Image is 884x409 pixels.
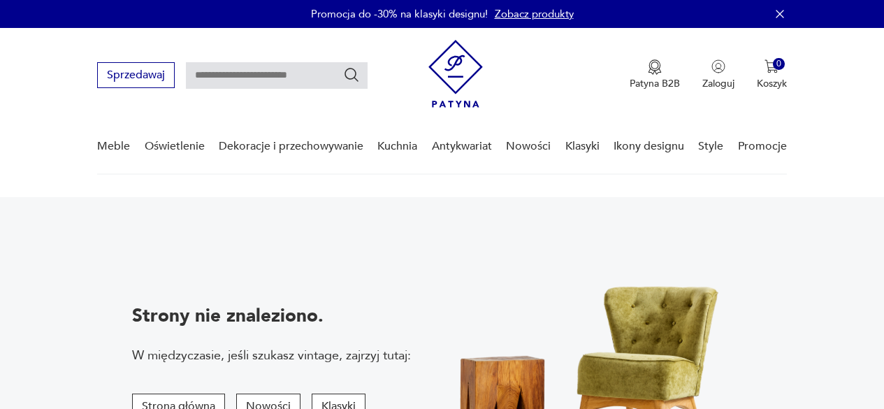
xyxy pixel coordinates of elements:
[428,40,483,108] img: Patyna - sklep z meblami i dekoracjami vintage
[132,347,411,364] p: W międzyczasie, jeśli szukasz vintage, zajrzyj tutaj:
[773,58,785,70] div: 0
[97,62,175,88] button: Sprzedawaj
[132,303,411,329] p: Strony nie znaleziono.
[757,59,787,90] button: 0Koszyk
[702,77,734,90] p: Zaloguj
[565,120,600,173] a: Klasyki
[377,120,417,173] a: Kuchnia
[495,7,574,21] a: Zobacz produkty
[343,66,360,83] button: Szukaj
[630,77,680,90] p: Patyna B2B
[698,120,723,173] a: Style
[614,120,684,173] a: Ikony designu
[97,71,175,81] a: Sprzedawaj
[97,120,130,173] a: Meble
[765,59,778,73] img: Ikona koszyka
[648,59,662,75] img: Ikona medalu
[711,59,725,73] img: Ikonka użytkownika
[145,120,205,173] a: Oświetlenie
[702,59,734,90] button: Zaloguj
[219,120,363,173] a: Dekoracje i przechowywanie
[630,59,680,90] button: Patyna B2B
[738,120,787,173] a: Promocje
[311,7,488,21] p: Promocja do -30% na klasyki designu!
[432,120,492,173] a: Antykwariat
[757,77,787,90] p: Koszyk
[630,59,680,90] a: Ikona medaluPatyna B2B
[506,120,551,173] a: Nowości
